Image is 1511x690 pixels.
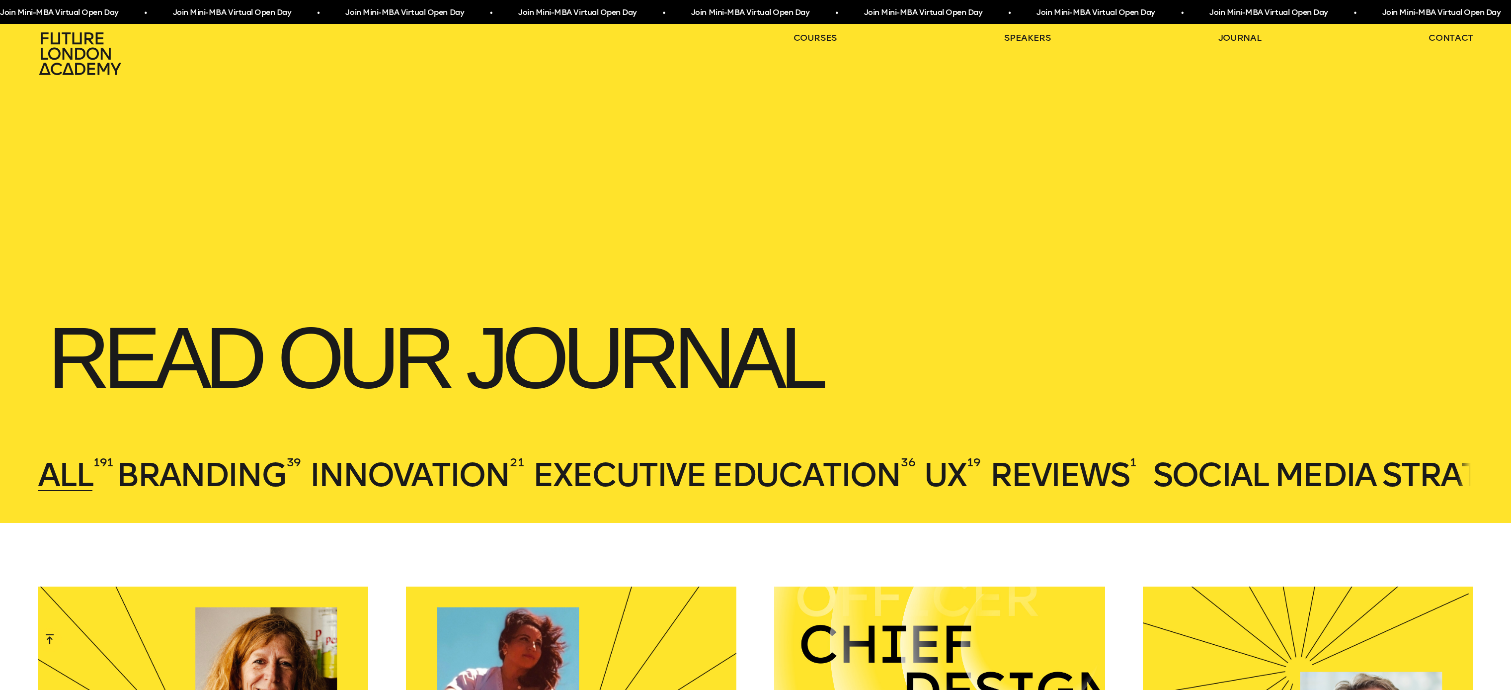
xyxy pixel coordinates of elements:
[901,453,915,471] sup: 36
[116,455,285,495] span: Branding
[1353,4,1356,22] span: •
[510,453,524,471] sup: 21
[144,4,147,22] span: •
[310,455,509,495] span: Innovation
[1218,32,1262,44] a: journal
[990,455,1128,495] span: Reviews
[835,4,838,22] span: •
[1008,4,1011,22] span: •
[533,455,900,495] span: Executive Education
[317,4,319,22] span: •
[93,453,113,471] sup: 191
[924,455,966,495] span: UX
[1130,453,1136,471] sup: 1
[662,4,665,22] span: •
[38,455,92,495] span: All
[287,453,301,471] sup: 39
[1181,4,1184,22] span: •
[38,306,1473,410] h1: Read our journal
[1004,32,1050,44] a: speakers
[794,32,837,44] a: courses
[490,4,492,22] span: •
[1429,32,1473,44] a: contact
[967,453,980,471] sup: 19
